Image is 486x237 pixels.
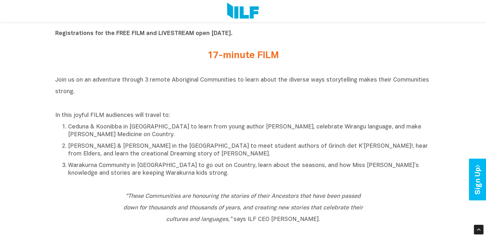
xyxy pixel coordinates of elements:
[55,31,233,36] b: Registrations for the FREE FILM and LIVESTREAM open [DATE].
[68,143,431,158] p: [PERSON_NAME] & [PERSON_NAME] in the [GEOGRAPHIC_DATA] to meet student authors of Grinch det K’[P...
[55,77,429,94] span: Join us on an adventure through 3 remote Aboriginal Communities to learn about the diverse ways s...
[123,50,364,61] h2: 17-minute FILM
[474,225,483,234] div: Scroll Back to Top
[227,3,259,20] img: Logo
[55,112,431,119] p: In this joyful FILM audiences will travel to:
[68,162,431,177] p: Warakurna Community in [GEOGRAPHIC_DATA] to go out on Country, learn about the seasons, and how M...
[68,123,431,139] p: Ceduna & Koonibba in [GEOGRAPHIC_DATA] to learn from young author [PERSON_NAME], celebrate Wirang...
[123,194,363,222] i: “These Communities are honouring the stories of their Ancestors that have been passed down for th...
[123,194,363,222] span: says ILF CEO [PERSON_NAME].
